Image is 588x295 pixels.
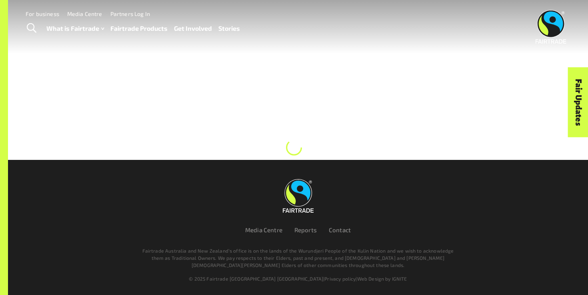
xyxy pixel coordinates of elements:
img: Fairtrade Australia New Zealand logo [536,10,566,44]
a: Media Centre [67,10,102,17]
a: Toggle Search [22,18,41,38]
p: Fairtrade Australia and New Zealand’s office is on the lands of the Wurundjeri People of the Kuli... [139,247,457,269]
img: Fairtrade Australia New Zealand logo [283,179,314,213]
a: Media Centre [245,226,282,233]
a: Reports [294,226,317,233]
a: Partners Log In [110,10,150,17]
a: Web Design by IGNITE [357,276,407,281]
a: Stories [218,23,240,34]
a: Get Involved [174,23,212,34]
a: What is Fairtrade [46,23,104,34]
a: Privacy policy [324,276,356,281]
div: | | [57,275,539,282]
a: For business [26,10,59,17]
a: Fairtrade Products [110,23,168,34]
span: © 2025 Fairtrade [GEOGRAPHIC_DATA] [GEOGRAPHIC_DATA] [189,276,323,281]
a: Contact [329,226,351,233]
